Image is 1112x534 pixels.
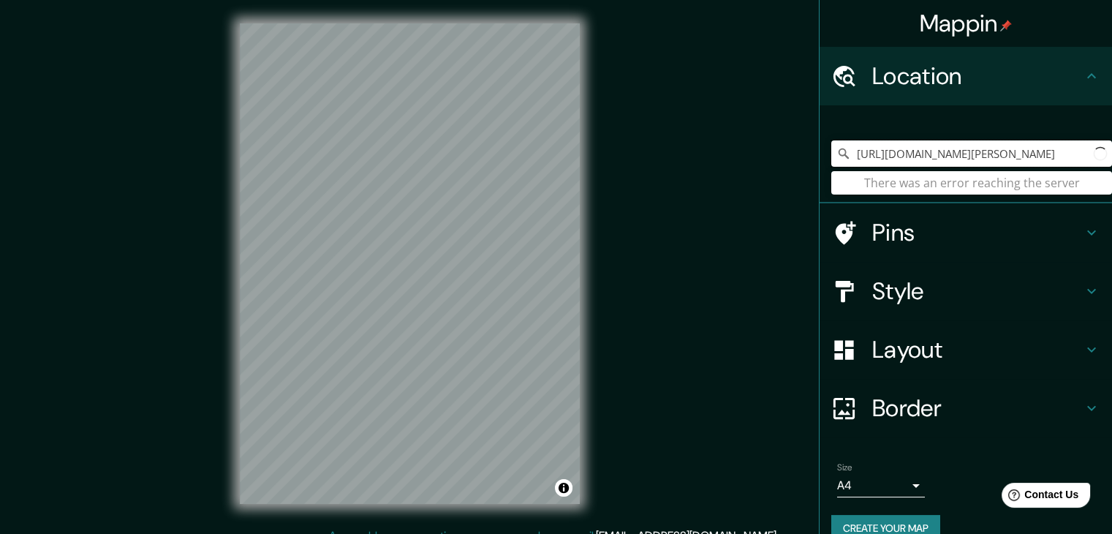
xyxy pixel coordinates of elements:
div: Layout [820,320,1112,379]
input: Pick your city or area [831,140,1112,167]
div: A4 [837,474,925,497]
label: Size [837,462,852,474]
h4: Style [872,277,1083,306]
iframe: Help widget launcher [982,477,1096,518]
img: pin-icon.png [1000,20,1012,31]
canvas: Map [240,23,580,504]
div: There was an error reaching the server [831,171,1112,195]
button: Toggle attribution [555,479,572,497]
h4: Pins [872,218,1083,247]
h4: Border [872,394,1083,423]
div: Style [820,262,1112,320]
h4: Layout [872,335,1083,364]
div: Location [820,47,1112,105]
h4: Mappin [920,9,1013,38]
div: Pins [820,203,1112,262]
div: Border [820,379,1112,437]
h4: Location [872,61,1083,91]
